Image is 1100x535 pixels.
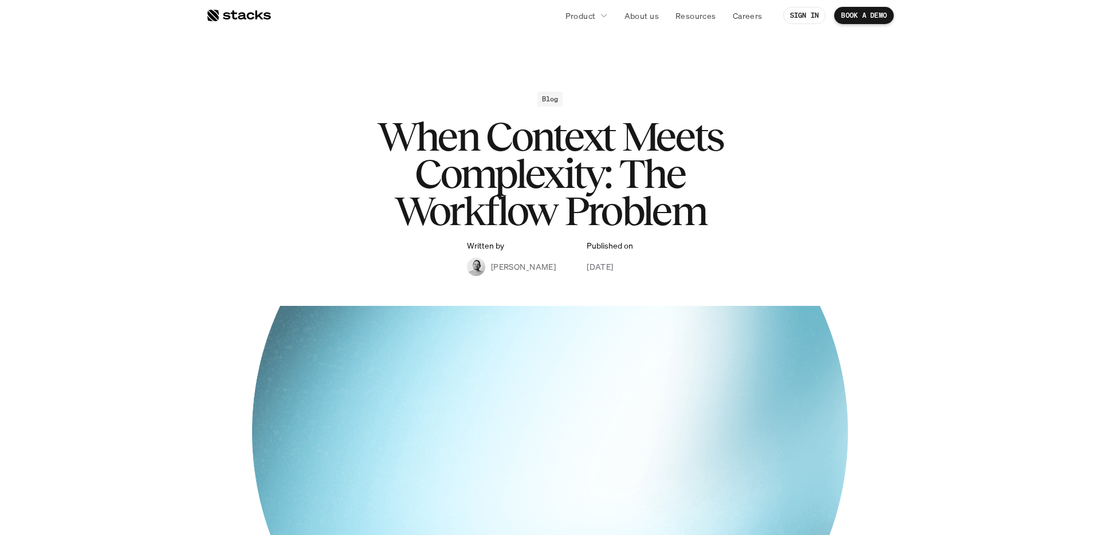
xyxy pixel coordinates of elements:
[675,10,716,22] p: Resources
[783,7,826,24] a: SIGN IN
[321,118,779,229] h1: When Context Meets Complexity: The Workflow Problem
[834,7,894,24] a: BOOK A DEMO
[841,11,887,19] p: BOOK A DEMO
[565,10,596,22] p: Product
[733,10,763,22] p: Careers
[587,261,614,273] p: [DATE]
[467,241,504,251] p: Written by
[542,95,559,103] h2: Blog
[669,5,723,26] a: Resources
[587,241,633,251] p: Published on
[624,10,659,22] p: About us
[491,261,556,273] p: [PERSON_NAME]
[618,5,666,26] a: About us
[726,5,769,26] a: Careers
[790,11,819,19] p: SIGN IN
